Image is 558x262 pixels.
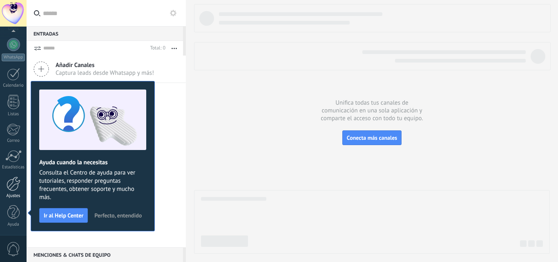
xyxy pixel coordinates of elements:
[2,165,25,170] div: Estadísticas
[2,138,25,143] div: Correo
[347,134,397,141] span: Conecta más canales
[147,44,165,52] div: Total: 0
[94,213,142,218] span: Perfecto, entendido
[44,213,83,218] span: Ir al Help Center
[39,159,146,166] h2: Ayuda cuando la necesitas
[27,247,183,262] div: Menciones & Chats de equipo
[2,222,25,227] div: Ayuda
[27,26,183,41] div: Entradas
[165,41,183,56] button: Más
[56,61,154,69] span: Añadir Canales
[2,193,25,199] div: Ajustes
[56,69,154,77] span: Captura leads desde Whatsapp y más!
[342,130,402,145] button: Conecta más canales
[39,208,88,223] button: Ir al Help Center
[91,209,145,222] button: Perfecto, entendido
[2,83,25,88] div: Calendario
[2,112,25,117] div: Listas
[39,169,146,202] span: Consulta el Centro de ayuda para ver tutoriales, responder preguntas frecuentes, obtener soporte ...
[2,54,25,61] div: WhatsApp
